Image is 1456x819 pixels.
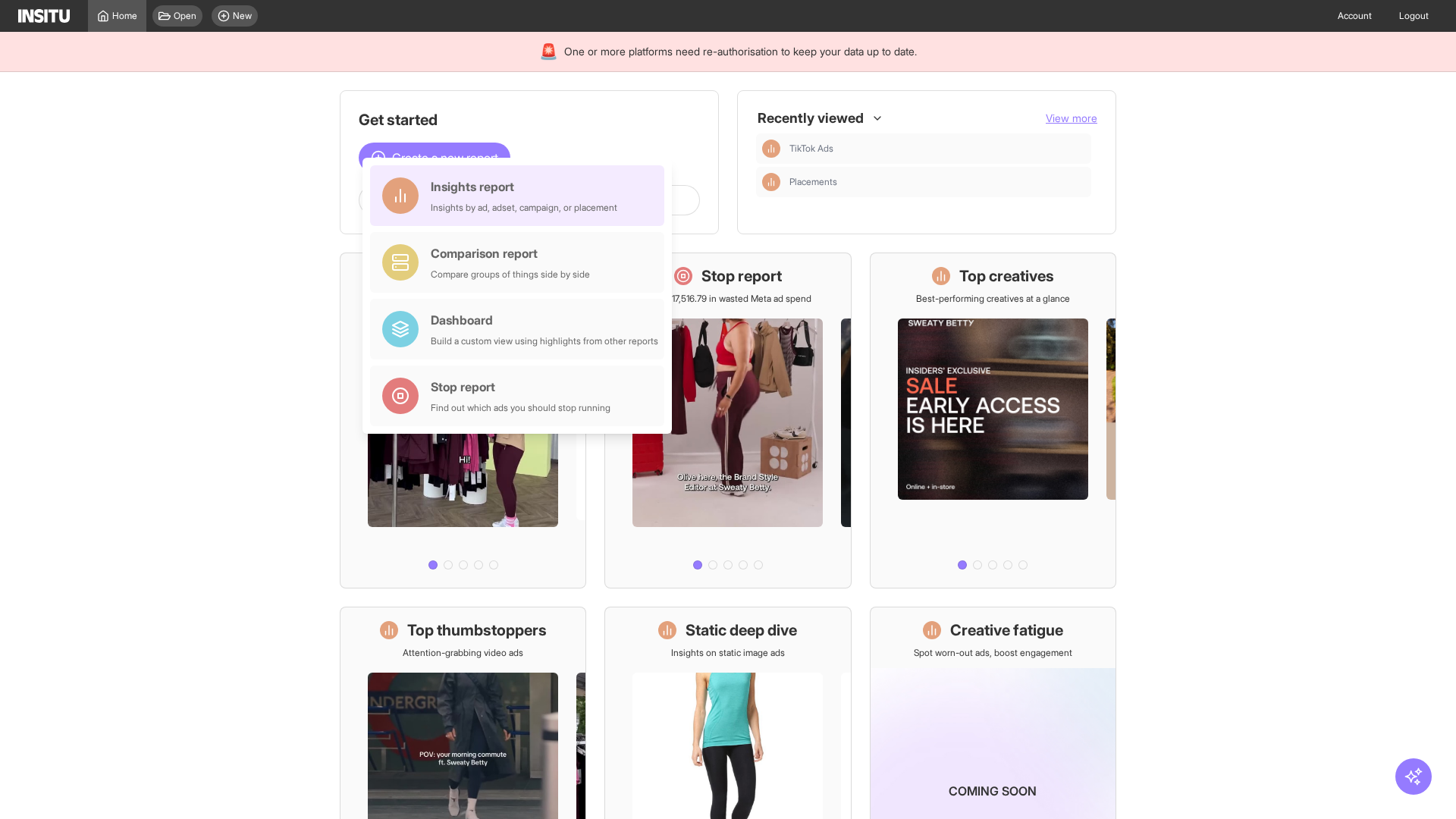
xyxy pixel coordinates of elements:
a: Top creativesBest-performing creatives at a glance [870,253,1116,588]
p: Best-performing creatives at a glance [916,293,1070,305]
span: TikTok Ads [789,143,1085,155]
div: Find out which ads you should stop running [431,402,610,414]
span: View more [1046,111,1097,124]
div: Compare groups of things side by side [431,268,590,281]
div: 🚨 [539,41,558,62]
span: Placements [789,176,1085,188]
button: View more [1046,111,1097,126]
span: Create a new report [392,149,498,167]
div: Insights [762,173,780,191]
button: Create a new report [359,143,510,173]
p: Attention-grabbing video ads [403,647,523,659]
p: Save £17,516.79 in wasted Meta ad spend [645,293,811,305]
span: One or more platforms need re-authorisation to keep your data up to date. [564,44,917,59]
div: Dashboard [431,311,658,329]
span: Open [174,10,196,22]
span: Placements [789,176,837,188]
h1: Get started [359,109,700,130]
a: Stop reportSave £17,516.79 in wasted Meta ad spend [604,253,851,588]
img: Logo [18,9,70,23]
span: New [233,10,252,22]
span: Home [112,10,137,22]
div: Stop report [431,378,610,396]
a: What's live nowSee all active ads instantly [340,253,586,588]
div: Insights [762,140,780,158]
h1: Top creatives [959,265,1054,287]
div: Build a custom view using highlights from other reports [431,335,658,347]
h1: Stop report [701,265,782,287]
div: Insights by ad, adset, campaign, or placement [431,202,617,214]
div: Comparison report [431,244,590,262]
span: TikTok Ads [789,143,833,155]
p: Insights on static image ads [671,647,785,659]
h1: Top thumbstoppers [407,620,547,641]
div: Insights report [431,177,617,196]
h1: Static deep dive [686,620,797,641]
